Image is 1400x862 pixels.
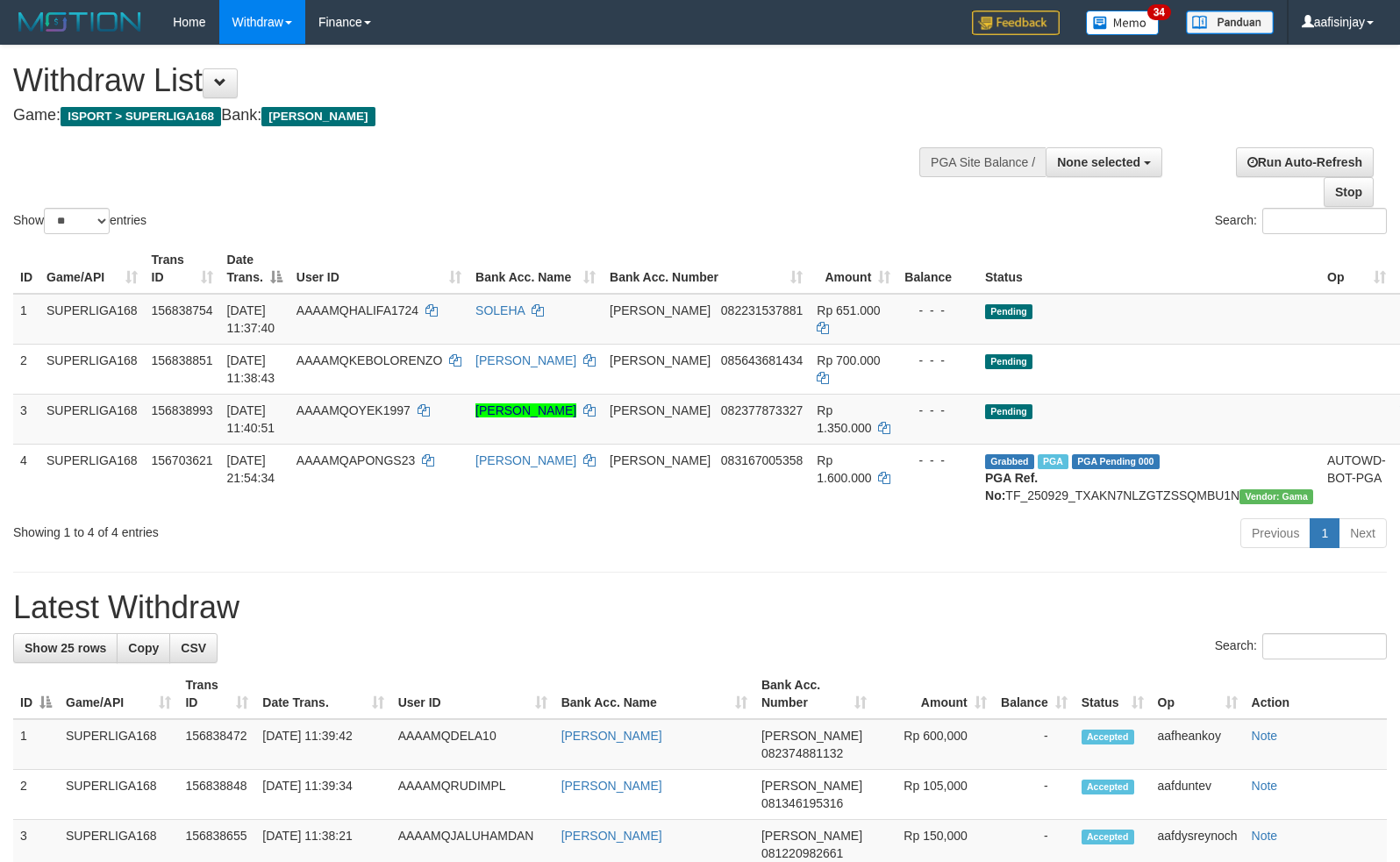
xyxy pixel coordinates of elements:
th: Balance: activate to sort column ascending [994,669,1075,719]
td: 3 [13,394,39,444]
span: 34 [1147,4,1171,20]
td: Rp 105,000 [874,770,994,820]
span: Copy 082377873327 to clipboard [721,403,803,417]
a: [PERSON_NAME] [475,453,576,467]
span: [PERSON_NAME] [261,107,375,126]
th: Status: activate to sort column ascending [1075,669,1151,719]
span: [DATE] 11:37:40 [227,303,275,335]
td: AUTOWD-BOT-PGA [1320,444,1393,511]
a: Note [1252,779,1278,793]
a: [PERSON_NAME] [475,353,576,367]
th: Trans ID: activate to sort column ascending [178,669,255,719]
span: AAAAMQKEBOLORENZO [296,353,442,367]
span: Copy 081220982661 to clipboard [761,846,843,860]
label: Search: [1215,208,1387,234]
span: AAAAMQHALIFA1724 [296,303,418,317]
span: Copy 085643681434 to clipboard [721,353,803,367]
img: Button%20Memo.svg [1086,11,1160,35]
span: [PERSON_NAME] [761,779,862,793]
td: 1 [13,294,39,345]
a: CSV [169,633,218,663]
label: Search: [1215,633,1387,659]
a: Run Auto-Refresh [1236,147,1374,177]
td: 4 [13,444,39,511]
span: CSV [181,641,206,655]
h1: Withdraw List [13,63,916,98]
h1: Latest Withdraw [13,590,1387,625]
a: [PERSON_NAME] [475,403,576,417]
td: [DATE] 11:39:34 [255,770,390,820]
span: [DATE] 11:38:43 [227,353,275,385]
a: Note [1252,729,1278,743]
span: Rp 1.350.000 [817,403,871,435]
img: panduan.png [1186,11,1274,34]
span: [PERSON_NAME] [610,453,711,467]
a: [PERSON_NAME] [561,729,662,743]
a: Copy [117,633,170,663]
th: Amount: activate to sort column ascending [874,669,994,719]
span: Pending [985,404,1032,419]
span: Pending [985,354,1032,369]
th: Bank Acc. Name: activate to sort column ascending [468,244,603,294]
span: 156838993 [152,403,213,417]
span: [PERSON_NAME] [610,403,711,417]
label: Show entries [13,208,146,234]
span: Pending [985,304,1032,319]
td: aafheankoy [1151,719,1245,770]
a: Note [1252,829,1278,843]
span: Copy 082231537881 to clipboard [721,303,803,317]
a: Next [1339,518,1387,548]
span: Copy 082374881132 to clipboard [761,746,843,760]
span: 156703621 [152,453,213,467]
th: Bank Acc. Name: activate to sort column ascending [554,669,754,719]
span: Marked by aafchhiseyha [1038,454,1068,469]
div: - - - [904,352,971,369]
th: ID: activate to sort column descending [13,669,59,719]
td: aafduntev [1151,770,1245,820]
th: Op: activate to sort column ascending [1151,669,1245,719]
div: - - - [904,452,971,469]
td: 156838848 [178,770,255,820]
th: Balance [897,244,978,294]
td: SUPERLIGA168 [39,344,145,394]
span: [PERSON_NAME] [761,829,862,843]
span: Copy [128,641,159,655]
span: AAAAMQAPONGS23 [296,453,415,467]
select: Showentries [44,208,110,234]
span: 156838851 [152,353,213,367]
td: - [994,770,1075,820]
span: [DATE] 11:40:51 [227,403,275,435]
h4: Game: Bank: [13,107,916,125]
td: SUPERLIGA168 [39,294,145,345]
a: [PERSON_NAME] [561,779,662,793]
b: PGA Ref. No: [985,471,1038,502]
td: AAAAMQRUDIMPL [391,770,554,820]
td: 1 [13,719,59,770]
td: SUPERLIGA168 [39,444,145,511]
td: SUPERLIGA168 [39,394,145,444]
img: Feedback.jpg [972,11,1060,35]
span: Rp 651.000 [817,303,880,317]
a: 1 [1310,518,1339,548]
span: Show 25 rows [25,641,106,655]
td: - [994,719,1075,770]
span: Copy 083167005358 to clipboard [721,453,803,467]
span: AAAAMQOYEK1997 [296,403,411,417]
a: Stop [1324,177,1374,207]
a: Show 25 rows [13,633,118,663]
span: Accepted [1082,830,1134,844]
span: Copy 081346195316 to clipboard [761,796,843,810]
th: Amount: activate to sort column ascending [810,244,897,294]
span: Rp 700.000 [817,353,880,367]
span: [PERSON_NAME] [610,353,711,367]
button: None selected [1046,147,1162,177]
a: [PERSON_NAME] [561,829,662,843]
span: [DATE] 21:54:34 [227,453,275,485]
input: Search: [1262,633,1387,659]
div: Showing 1 to 4 of 4 entries [13,516,570,541]
span: PGA Pending [1072,454,1160,469]
div: - - - [904,302,971,319]
th: User ID: activate to sort column ascending [391,669,554,719]
th: Bank Acc. Number: activate to sort column ascending [603,244,810,294]
td: SUPERLIGA168 [59,719,178,770]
